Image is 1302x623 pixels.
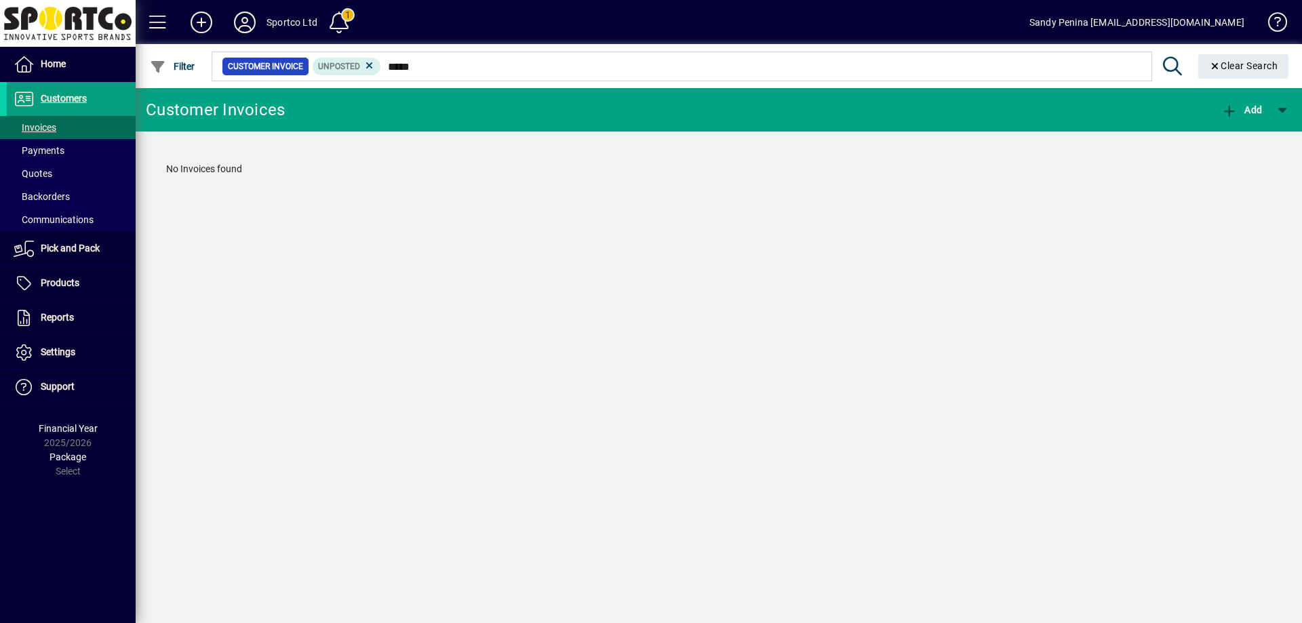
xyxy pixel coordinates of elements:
span: Pick and Pack [41,243,100,254]
button: Add [180,10,223,35]
a: Backorders [7,185,136,208]
button: Profile [223,10,267,35]
a: Quotes [7,162,136,185]
a: Pick and Pack [7,232,136,266]
span: Add [1221,104,1262,115]
span: Payments [14,145,64,156]
a: Invoices [7,116,136,139]
a: Payments [7,139,136,162]
span: Settings [41,346,75,357]
span: Quotes [14,168,52,179]
span: Financial Year [39,423,98,434]
span: Backorders [14,191,70,202]
span: Customers [41,93,87,104]
div: No Invoices found [153,148,1285,190]
span: Customer Invoice [228,60,303,73]
mat-chip: Customer Invoice Status: Unposted [313,58,381,75]
span: Support [41,381,75,392]
span: Reports [41,312,74,323]
span: Unposted [318,62,360,71]
span: Package [50,451,86,462]
span: Home [41,58,66,69]
button: Add [1218,98,1265,122]
div: Sandy Penina [EMAIL_ADDRESS][DOMAIN_NAME] [1029,12,1244,33]
a: Reports [7,301,136,335]
button: Filter [146,54,199,79]
div: Sportco Ltd [267,12,317,33]
div: Customer Invoices [146,99,285,121]
span: Communications [14,214,94,225]
span: Clear Search [1209,60,1278,71]
span: Filter [150,61,195,72]
button: Clear [1198,54,1289,79]
a: Knowledge Base [1258,3,1285,47]
a: Settings [7,336,136,369]
span: Invoices [14,122,56,133]
a: Home [7,47,136,81]
a: Support [7,370,136,404]
span: Products [41,277,79,288]
a: Communications [7,208,136,231]
a: Products [7,266,136,300]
